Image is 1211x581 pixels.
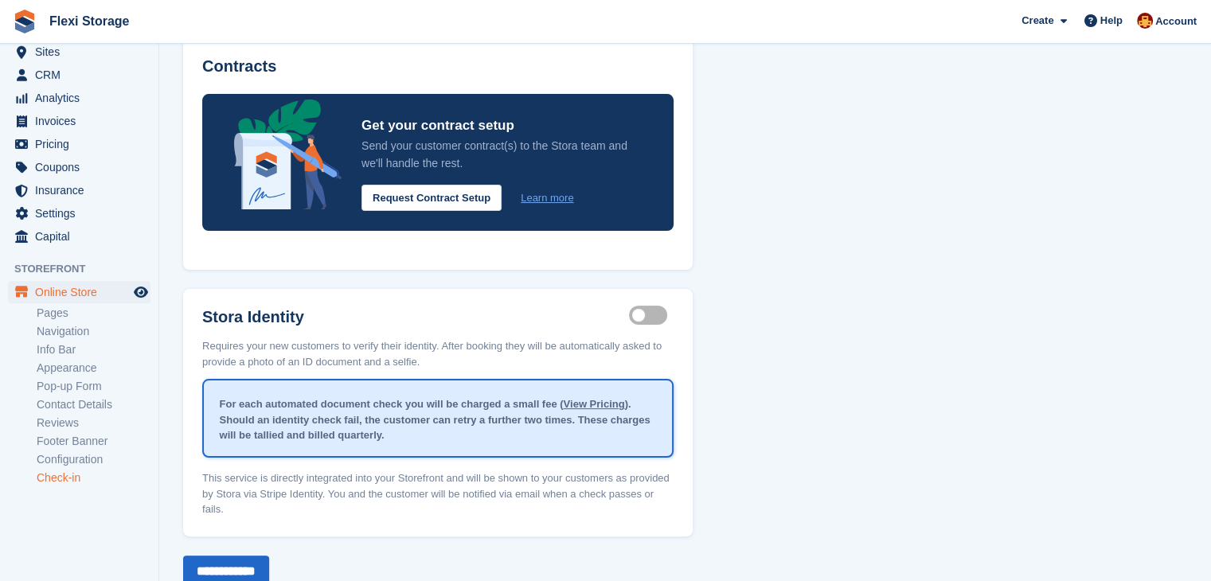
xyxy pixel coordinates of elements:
[35,41,131,63] span: Sites
[37,397,150,412] a: Contact Details
[629,314,674,317] label: Identity proof enabled
[8,64,150,86] a: menu
[8,225,150,248] a: menu
[361,137,642,172] p: Send your customer contract(s) to the Stora team and we'll handle the rest.
[35,64,131,86] span: CRM
[43,8,135,34] a: Flexi Storage
[131,283,150,302] a: Preview store
[202,329,674,369] p: Requires your new customers to verify their identity. After booking they will be automatically as...
[37,434,150,449] a: Footer Banner
[202,461,674,517] p: This service is directly integrated into your Storefront and will be shown to your customers as p...
[8,87,150,109] a: menu
[37,361,150,376] a: Appearance
[564,398,625,410] a: View Pricing
[202,57,674,76] h3: Contracts
[37,324,150,339] a: Navigation
[202,308,629,326] label: Stora Identity
[361,114,642,137] p: Get your contract setup
[37,379,150,394] a: Pop-up Form
[37,470,150,485] a: Check-in
[1155,14,1197,29] span: Account
[35,87,131,109] span: Analytics
[35,133,131,155] span: Pricing
[204,384,672,456] div: For each automated document check you will be charged a small fee ( ). Should an identity check f...
[37,415,150,431] a: Reviews
[13,10,37,33] img: stora-icon-8386f47178a22dfd0bd8f6a31ec36ba5ce8667c1dd55bd0f319d3a0aa187defe.svg
[8,202,150,224] a: menu
[35,156,131,178] span: Coupons
[8,281,150,303] a: menu
[8,110,150,132] a: menu
[35,179,131,201] span: Insurance
[1137,13,1153,29] img: Andrew Bett
[35,225,131,248] span: Capital
[37,452,150,467] a: Configuration
[14,261,158,277] span: Storefront
[35,202,131,224] span: Settings
[35,281,131,303] span: Online Store
[8,41,150,63] a: menu
[8,156,150,178] a: menu
[234,99,342,209] img: integrated-contracts-announcement-icon-4bcc16208f3049d2eff6d38435ce2bd7c70663ee5dfbe56b0d99acac82...
[35,110,131,132] span: Invoices
[8,179,150,201] a: menu
[37,306,150,321] a: Pages
[521,190,573,206] a: Learn more
[1100,13,1123,29] span: Help
[1022,13,1053,29] span: Create
[361,185,502,211] button: Request Contract Setup
[8,133,150,155] a: menu
[37,342,150,357] a: Info Bar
